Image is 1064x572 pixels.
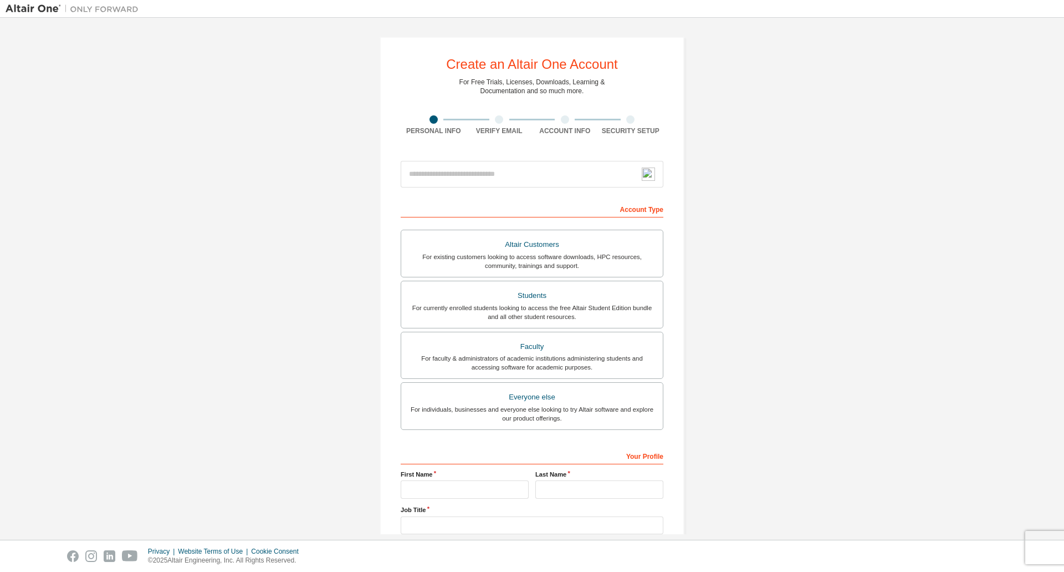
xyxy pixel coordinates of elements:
[401,470,529,479] label: First Name
[178,547,251,556] div: Website Terms of Use
[598,126,664,135] div: Security Setup
[401,200,663,217] div: Account Type
[408,405,656,423] div: For individuals, businesses and everyone else looking to try Altair software and explore our prod...
[122,550,138,562] img: youtube.svg
[467,126,533,135] div: Verify Email
[408,339,656,355] div: Faculty
[408,354,656,372] div: For faculty & administrators of academic institutions administering students and accessing softwa...
[532,126,598,135] div: Account Info
[104,550,115,562] img: linkedin.svg
[148,547,178,556] div: Privacy
[67,550,79,562] img: facebook.svg
[459,78,605,95] div: For Free Trials, Licenses, Downloads, Learning & Documentation and so much more.
[446,58,618,71] div: Create an Altair One Account
[148,556,305,565] p: © 2025 Altair Engineering, Inc. All Rights Reserved.
[401,505,663,514] label: Job Title
[535,470,663,479] label: Last Name
[401,126,467,135] div: Personal Info
[401,447,663,464] div: Your Profile
[251,547,305,556] div: Cookie Consent
[85,550,97,562] img: instagram.svg
[408,288,656,303] div: Students
[408,303,656,321] div: For currently enrolled students looking to access the free Altair Student Edition bundle and all ...
[6,3,144,14] img: Altair One
[642,168,655,181] img: npw-badge-icon-locked.svg
[408,389,656,405] div: Everyone else
[408,252,656,270] div: For existing customers looking to access software downloads, HPC resources, community, trainings ...
[408,237,656,252] div: Altair Customers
